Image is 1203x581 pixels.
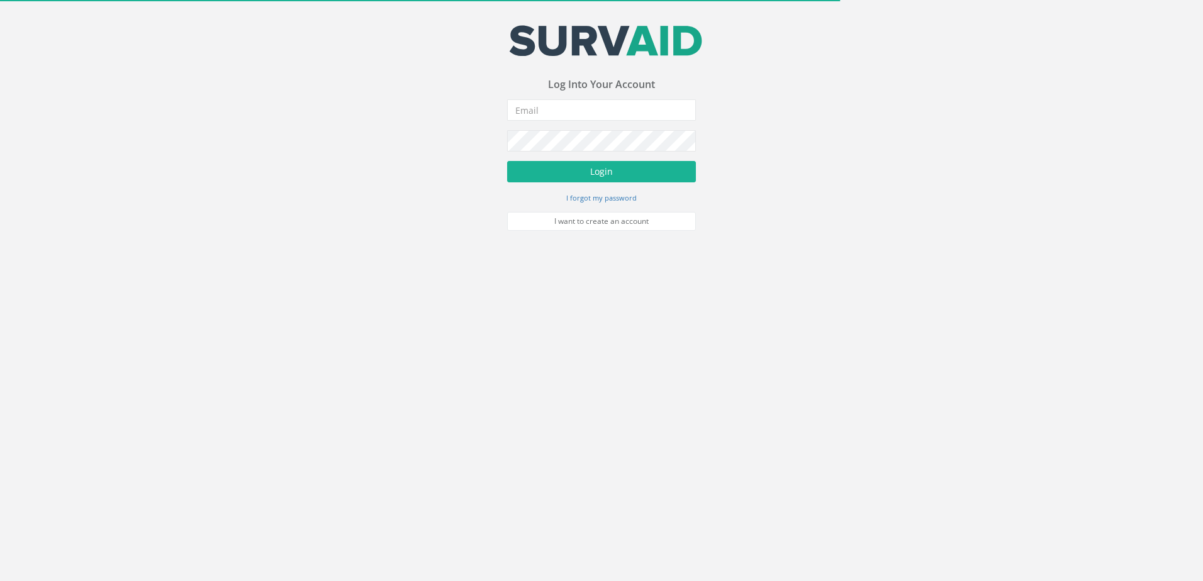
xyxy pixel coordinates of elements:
a: I want to create an account [507,212,696,231]
input: Email [507,99,696,121]
h3: Log Into Your Account [507,79,696,91]
small: I forgot my password [566,193,637,202]
button: Login [507,161,696,182]
a: I forgot my password [566,192,637,203]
